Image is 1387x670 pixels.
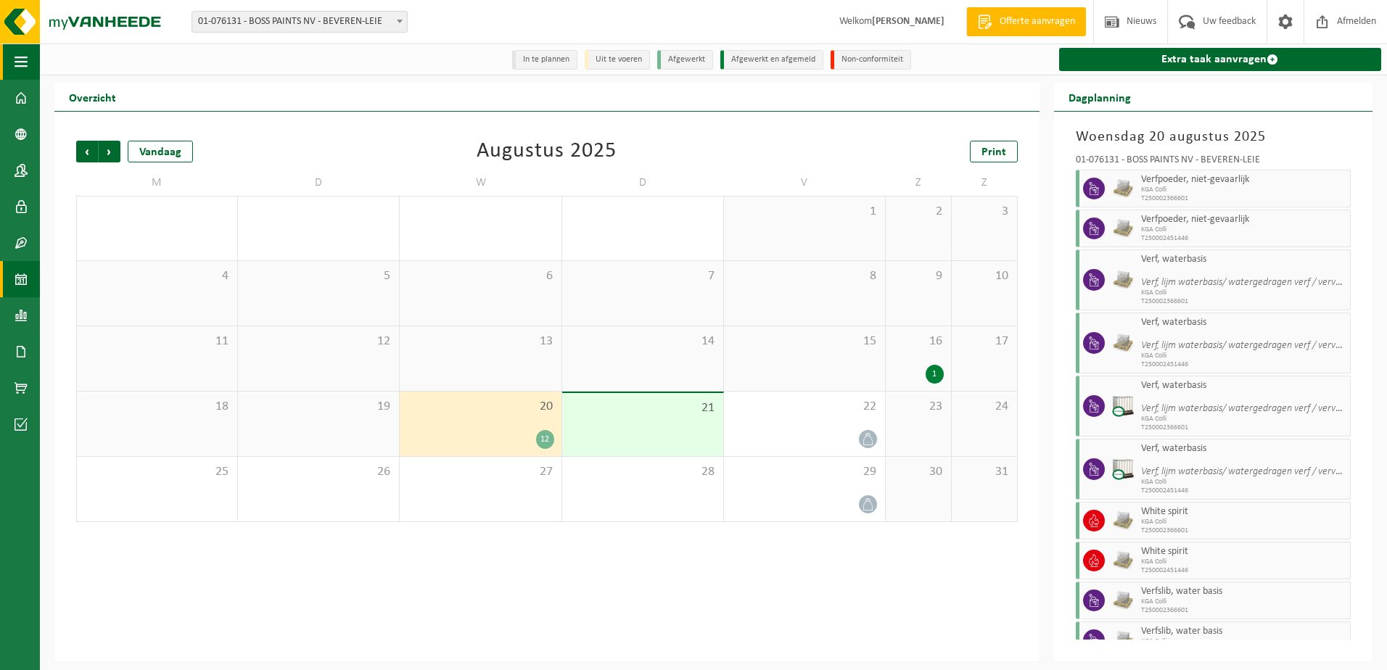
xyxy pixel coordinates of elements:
i: Verf, lijm waterbasis/ watergedragen verf / verven in KVP [1141,277,1373,288]
span: 31 [959,464,1010,480]
span: KGA Colli [1141,558,1346,566]
div: 12 [536,430,554,449]
span: KGA Colli [1141,186,1346,194]
i: Verf, lijm waterbasis/ watergedragen verf / verven in KVP [1141,340,1373,351]
span: 15 [731,334,878,350]
span: Verf, waterbasis [1141,380,1346,392]
span: 14 [569,334,716,350]
span: KGA Colli [1141,597,1346,606]
h2: Dagplanning [1054,83,1145,111]
span: 27 [407,464,553,480]
span: Print [981,146,1006,158]
span: T250002451446 [1141,487,1346,495]
h3: Woensdag 20 augustus 2025 [1076,126,1351,148]
span: 2 [893,204,944,220]
span: White spirit [1141,506,1346,518]
span: 22 [731,399,878,415]
td: Z [886,170,952,196]
div: 01-076131 - BOSS PAINTS NV - BEVEREN-LEIE [1076,155,1351,170]
span: 16 [893,334,944,350]
td: D [562,170,724,196]
div: Augustus 2025 [477,141,617,162]
span: T250002451446 [1141,566,1346,575]
img: LP-PA-00000-WDN-11 [1112,590,1134,611]
span: KGA Colli [1141,415,1346,423]
span: KGA Colli [1141,226,1346,234]
img: LP-PA-00000-WDN-11 [1112,218,1134,239]
span: KGA Colli [1141,478,1346,487]
li: Afgewerkt [657,50,713,70]
img: LP-PA-00000-WDN-11 [1112,269,1134,291]
span: 7 [569,268,716,284]
span: Verfpoeder, niet-gevaarlijk [1141,174,1346,186]
a: Print [970,141,1018,162]
img: LP-PA-00000-WDN-11 [1112,178,1134,199]
span: Offerte aanvragen [996,15,1079,29]
span: T250002451446 [1141,360,1346,369]
img: LP-PA-00000-WDN-11 [1112,629,1134,651]
span: Verf, waterbasis [1141,254,1346,265]
span: 20 [407,399,553,415]
img: LP-PA-00000-WDN-11 [1112,332,1134,354]
i: Verf, lijm waterbasis/ watergedragen verf / verven in KVP [1141,466,1373,477]
span: 18 [84,399,230,415]
div: 1 [926,365,944,384]
span: T250002366601 [1141,423,1346,432]
span: T250002366601 [1141,297,1346,306]
span: 11 [84,334,230,350]
a: Offerte aanvragen [966,7,1086,36]
span: KGA Colli [1141,352,1346,360]
span: 29 [731,464,878,480]
span: 21 [569,400,716,416]
h2: Overzicht [54,83,131,111]
span: KGA Colli [1141,289,1346,297]
li: Non-conformiteit [831,50,911,70]
span: T250002366601 [1141,526,1346,535]
li: Afgewerkt en afgemeld [720,50,823,70]
td: V [724,170,886,196]
span: T250002366601 [1141,194,1346,203]
span: 13 [407,334,553,350]
span: 8 [731,268,878,284]
span: Vorige [76,141,98,162]
i: Verf, lijm waterbasis/ watergedragen verf / verven in KVP [1141,403,1373,414]
span: 01-076131 - BOSS PAINTS NV - BEVEREN-LEIE [192,11,408,33]
span: 01-076131 - BOSS PAINTS NV - BEVEREN-LEIE [192,12,407,32]
img: PB-IC-CU [1112,395,1134,417]
span: Verf, waterbasis [1141,443,1346,455]
span: Verfslib, water basis [1141,626,1346,637]
span: 4 [84,268,230,284]
span: 5 [245,268,392,284]
span: 25 [84,464,230,480]
span: 28 [569,464,716,480]
span: 12 [245,334,392,350]
span: 3 [959,204,1010,220]
strong: [PERSON_NAME] [872,16,944,27]
span: 9 [893,268,944,284]
span: KGA Colli [1141,637,1346,646]
li: In te plannen [512,50,577,70]
span: 19 [245,399,392,415]
a: Extra taak aanvragen [1059,48,1381,71]
span: Volgende [99,141,120,162]
td: M [76,170,238,196]
span: 24 [959,399,1010,415]
span: 23 [893,399,944,415]
td: Z [952,170,1018,196]
td: W [400,170,561,196]
span: 26 [245,464,392,480]
span: Verf, waterbasis [1141,317,1346,328]
img: LP-PA-00000-WDN-11 [1112,510,1134,532]
span: KGA Colli [1141,518,1346,526]
span: 6 [407,268,553,284]
span: 1 [731,204,878,220]
span: 10 [959,268,1010,284]
span: 30 [893,464,944,480]
span: T250002366601 [1141,606,1346,615]
img: LP-PA-00000-WDN-11 [1112,550,1134,571]
span: T250002451446 [1141,234,1346,243]
img: PB-IC-CU [1112,458,1134,480]
span: 17 [959,334,1010,350]
div: Vandaag [128,141,193,162]
li: Uit te voeren [585,50,650,70]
